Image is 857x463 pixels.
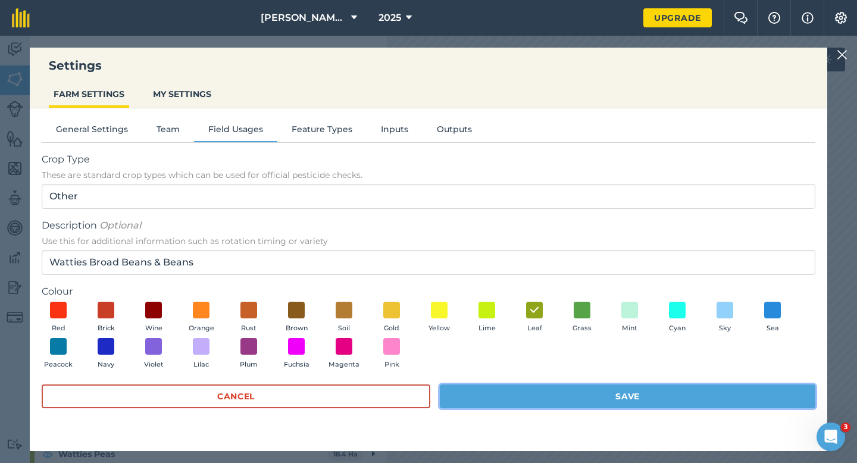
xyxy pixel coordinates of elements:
[286,323,308,334] span: Brown
[42,184,815,209] input: Start typing to search for crop type
[478,323,496,334] span: Lime
[329,359,359,370] span: Magenta
[42,169,815,181] span: These are standard crop types which can be used for official pesticide checks.
[42,235,815,247] span: Use this for additional information such as rotation timing or variety
[327,338,361,370] button: Magenta
[144,359,164,370] span: Violet
[137,302,170,334] button: Wine
[837,48,847,62] img: svg+xml;base64,PHN2ZyB4bWxucz0iaHR0cDovL3d3dy53My5vcmcvMjAwMC9zdmciIHdpZHRoPSIyMiIgaGVpZ2h0PSIzMC...
[470,302,503,334] button: Lime
[42,284,815,299] label: Colour
[643,8,712,27] a: Upgrade
[708,302,742,334] button: Sky
[42,338,75,370] button: Peacock
[42,218,815,233] span: Description
[841,423,850,432] span: 3
[338,323,350,334] span: Soil
[573,323,592,334] span: Grass
[375,338,408,370] button: Pink
[518,302,551,334] button: Leaf
[767,12,781,24] img: A question mark icon
[12,8,30,27] img: fieldmargin Logo
[428,323,450,334] span: Yellow
[194,123,277,140] button: Field Usages
[527,323,542,334] span: Leaf
[367,123,423,140] button: Inputs
[661,302,694,334] button: Cyan
[42,384,430,408] button: Cancel
[440,384,815,408] button: Save
[613,302,646,334] button: Mint
[802,11,814,25] img: svg+xml;base64,PHN2ZyB4bWxucz0iaHR0cDovL3d3dy53My5vcmcvMjAwMC9zdmciIHdpZHRoPSIxNyIgaGVpZ2h0PSIxNy...
[232,302,265,334] button: Rust
[42,302,75,334] button: Red
[44,359,73,370] span: Peacock
[261,11,346,25] span: [PERSON_NAME] & Sons
[280,338,313,370] button: Fuchsia
[145,323,162,334] span: Wine
[834,12,848,24] img: A cog icon
[184,302,218,334] button: Orange
[142,123,194,140] button: Team
[280,302,313,334] button: Brown
[529,303,540,317] img: svg+xml;base64,PHN2ZyB4bWxucz0iaHR0cDovL3d3dy53My5vcmcvMjAwMC9zdmciIHdpZHRoPSIxOCIgaGVpZ2h0PSIyNC...
[423,302,456,334] button: Yellow
[89,302,123,334] button: Brick
[284,359,309,370] span: Fuchsia
[98,359,114,370] span: Navy
[240,359,258,370] span: Plum
[189,323,214,334] span: Orange
[49,83,129,105] button: FARM SETTINGS
[375,302,408,334] button: Gold
[193,359,209,370] span: Lilac
[565,302,599,334] button: Grass
[42,152,815,167] span: Crop Type
[98,323,115,334] span: Brick
[52,323,65,334] span: Red
[277,123,367,140] button: Feature Types
[89,338,123,370] button: Navy
[42,123,142,140] button: General Settings
[622,323,637,334] span: Mint
[817,423,845,451] iframe: Intercom live chat
[148,83,216,105] button: MY SETTINGS
[327,302,361,334] button: Soil
[384,359,399,370] span: Pink
[99,220,141,231] em: Optional
[423,123,486,140] button: Outputs
[379,11,401,25] span: 2025
[734,12,748,24] img: Two speech bubbles overlapping with the left bubble in the forefront
[184,338,218,370] button: Lilac
[384,323,399,334] span: Gold
[137,338,170,370] button: Violet
[756,302,789,334] button: Sea
[719,323,731,334] span: Sky
[767,323,779,334] span: Sea
[232,338,265,370] button: Plum
[669,323,686,334] span: Cyan
[241,323,257,334] span: Rust
[30,57,827,74] h3: Settings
